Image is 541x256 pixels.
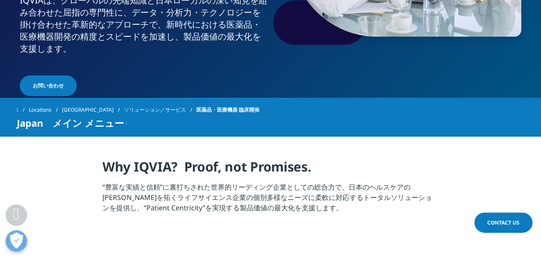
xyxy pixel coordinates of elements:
[29,102,62,118] a: Locations
[20,75,77,96] a: お問い合わせ
[124,102,196,118] a: ソリューション／サービス
[102,182,439,218] p: “豊富な実績と信頼”に裏打ちされた世界的リーディング企業としての総合力で、日本のヘルスケアの[PERSON_NAME]を拓くライフサイエンス企業の個別多様なニーズに柔軟に対応するトータルソリュー...
[196,102,260,118] span: 医薬品・医療機器 臨床開発
[33,82,64,90] span: お問い合わせ
[474,212,532,233] a: Contact Us
[62,102,124,118] a: [GEOGRAPHIC_DATA]
[487,219,519,226] span: Contact Us
[17,118,124,128] span: Japan メイン メニュー
[6,230,27,252] button: 優先設定センターを開く
[102,158,439,182] h4: Why IQVIA? Proof, not Promises.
